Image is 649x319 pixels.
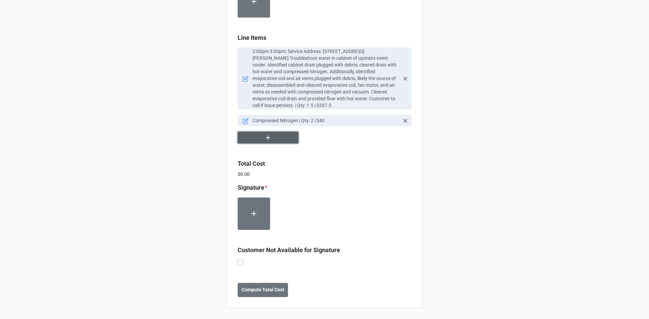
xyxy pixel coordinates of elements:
b: Total Cost [238,160,265,167]
label: Signature [238,183,264,192]
p: Compressed Nitrogen | Qty: 2 | $40 [253,117,399,124]
b: Compute Total Cost [242,286,284,293]
p: $0.00 [238,171,411,178]
label: Customer Not Available for Signature [238,245,340,255]
p: 2:00pm-3:30pm; Service Address: [STREET_ADDRESS][PERSON_NAME] Troubleshoot water in cabinet of up... [253,48,399,109]
label: Line Items [238,33,266,43]
button: Compute Total Cost [238,283,288,297]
